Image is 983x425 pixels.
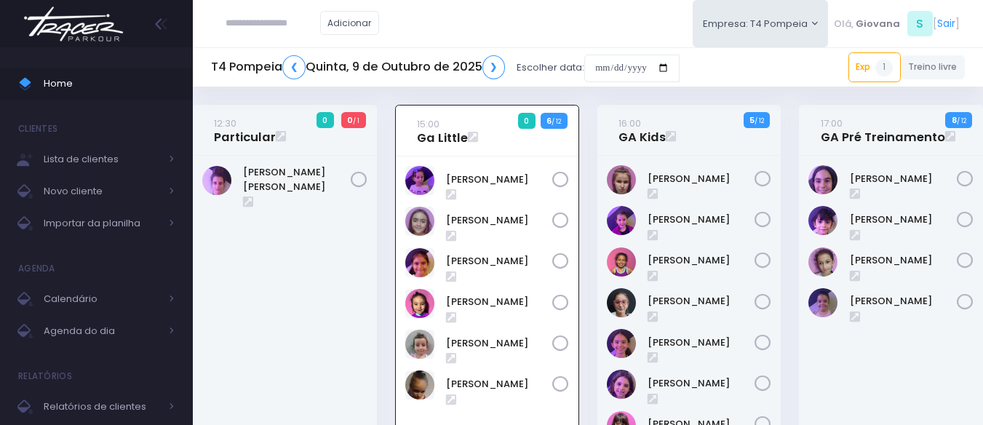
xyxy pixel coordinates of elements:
[607,370,636,399] img: Laura Novaes Abud
[607,329,636,358] img: Lara Souza
[648,253,755,268] a: [PERSON_NAME]
[320,11,380,35] a: Adicionar
[901,55,966,79] a: Treino livre
[648,212,755,227] a: [PERSON_NAME]
[214,116,236,130] small: 12:30
[755,116,764,125] small: / 12
[211,55,505,79] h5: T4 Pompeia Quinta, 9 de Outubro de 2025
[834,17,853,31] span: Olá,
[850,253,958,268] a: [PERSON_NAME]
[446,377,552,392] a: [PERSON_NAME]
[405,207,434,236] img: Eloah Meneguim Tenorio
[353,116,359,125] small: / 1
[417,117,439,131] small: 15:00
[648,172,755,186] a: [PERSON_NAME]
[875,59,893,76] span: 1
[446,172,552,187] a: [PERSON_NAME]
[18,362,72,391] h4: Relatórios
[446,213,552,228] a: [PERSON_NAME]
[282,55,306,79] a: ❮
[850,212,958,227] a: [PERSON_NAME]
[937,16,955,31] a: Sair
[808,247,837,277] img: Ivy Miki Miessa Guadanuci
[749,114,755,126] strong: 5
[44,397,160,416] span: Relatórios de clientes
[808,288,837,317] img: LIZ WHITAKER DE ALMEIDA BORGES
[607,288,636,317] img: Julia Abrell Ribeiro
[405,330,434,359] img: Mirella Figueiredo Rojas
[618,116,666,145] a: 16:00GA Kids
[952,114,957,126] strong: 8
[44,290,160,309] span: Calendário
[828,7,965,40] div: [ ]
[446,295,552,309] a: [PERSON_NAME]
[607,247,636,277] img: Isabela Inocentini Pivovar
[405,166,434,195] img: Alice Mattos
[957,116,966,125] small: / 12
[317,112,334,128] span: 0
[211,51,680,84] div: Escolher data:
[518,113,536,129] span: 0
[405,289,434,318] img: Júlia Meneguim Merlo
[446,254,552,269] a: [PERSON_NAME]
[405,370,434,400] img: Sophia Crispi Marques dos Santos
[44,214,160,233] span: Importar da planilha
[850,172,958,186] a: [PERSON_NAME]
[18,254,55,283] h4: Agenda
[848,52,901,82] a: Exp1
[618,116,641,130] small: 16:00
[648,294,755,309] a: [PERSON_NAME]
[446,336,552,351] a: [PERSON_NAME]
[243,165,351,194] a: [PERSON_NAME] [PERSON_NAME]
[18,114,57,143] h4: Clientes
[821,116,843,130] small: 17:00
[607,206,636,235] img: Diana Rosa Oliveira
[850,294,958,309] a: [PERSON_NAME]
[648,335,755,350] a: [PERSON_NAME]
[44,322,160,341] span: Agenda do dia
[417,116,468,146] a: 15:00Ga Little
[214,116,276,145] a: 12:30Particular
[808,165,837,194] img: Antonella Rossi Paes Previtalli
[44,150,160,169] span: Lista de clientes
[347,114,353,126] strong: 0
[552,117,561,126] small: / 12
[907,11,933,36] span: S
[44,182,160,201] span: Novo cliente
[44,74,175,93] span: Home
[405,248,434,277] img: Helena Ongarato Amorim Silva
[482,55,506,79] a: ❯
[648,376,755,391] a: [PERSON_NAME]
[856,17,900,31] span: Giovana
[202,166,231,195] img: Maria Laura Bertazzi
[546,115,552,127] strong: 6
[607,165,636,194] img: Antonia Landmann
[808,206,837,235] img: Isabela dela plata souza
[821,116,945,145] a: 17:00GA Pré Treinamento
